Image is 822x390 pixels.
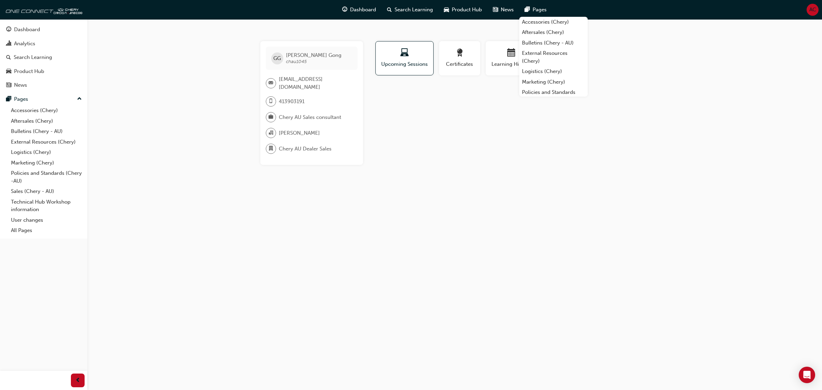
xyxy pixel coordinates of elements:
span: search-icon [387,5,392,14]
a: Product Hub [3,65,85,78]
a: Accessories (Chery) [519,17,588,27]
div: Open Intercom Messenger [799,367,815,383]
a: Search Learning [3,51,85,64]
a: Marketing (Chery) [519,77,588,87]
span: up-icon [77,95,82,103]
span: Upcoming Sessions [381,60,428,68]
div: Search Learning [14,53,52,61]
span: [PERSON_NAME] [279,129,320,137]
a: News [3,79,85,92]
span: 413903191 [279,98,304,106]
span: AC [809,6,816,14]
a: Bulletins (Chery - AU) [8,126,85,137]
span: [PERSON_NAME] Gong [286,52,341,58]
div: Product Hub [14,68,44,75]
a: Bulletins (Chery - AU) [519,38,588,48]
a: news-iconNews [487,3,519,17]
a: search-iconSearch Learning [382,3,438,17]
div: Pages [14,95,28,103]
a: Marketing (Chery) [8,158,85,168]
span: car-icon [6,69,11,75]
div: News [14,81,27,89]
span: prev-icon [75,376,80,385]
span: mobile-icon [269,97,273,106]
a: Technical Hub Workshop information [8,197,85,215]
a: External Resources (Chery) [8,137,85,147]
a: Logistics (Chery) [8,147,85,158]
span: search-icon [6,54,11,61]
button: Learning History [486,41,537,75]
a: Sales (Chery - AU) [8,186,85,197]
a: car-iconProduct Hub [438,3,487,17]
a: Accessories (Chery) [8,105,85,116]
a: pages-iconPages [519,3,552,17]
button: Pages [3,93,85,106]
a: Aftersales (Chery) [8,116,85,126]
span: guage-icon [6,27,11,33]
span: chau1045 [286,59,307,64]
div: Dashboard [14,26,40,34]
div: Analytics [14,40,35,48]
a: Aftersales (Chery) [519,27,588,38]
a: All Pages [8,225,85,236]
span: Search Learning [395,6,433,14]
button: Certificates [439,41,480,75]
span: News [501,6,514,14]
span: news-icon [493,5,498,14]
span: award-icon [456,49,464,58]
button: Upcoming Sessions [375,41,434,75]
span: Chery AU Dealer Sales [279,145,332,153]
a: User changes [8,215,85,226]
span: Learning History [491,60,532,68]
span: Product Hub [452,6,482,14]
span: car-icon [444,5,449,14]
span: department-icon [269,144,273,153]
span: Dashboard [350,6,376,14]
a: Dashboard [3,23,85,36]
span: Pages [533,6,547,14]
span: guage-icon [342,5,347,14]
button: AC [807,4,819,16]
button: DashboardAnalyticsSearch LearningProduct HubNews [3,22,85,93]
span: briefcase-icon [269,113,273,122]
span: Chery AU Sales consultant [279,113,341,121]
a: Policies and Standards (Chery -AU) [519,87,588,105]
span: chart-icon [6,41,11,47]
a: External Resources (Chery) [519,48,588,66]
a: Logistics (Chery) [519,66,588,77]
a: guage-iconDashboard [337,3,382,17]
a: Policies and Standards (Chery -AU) [8,168,85,186]
span: news-icon [6,82,11,88]
span: calendar-icon [507,49,515,58]
img: oneconnect [3,3,82,16]
span: Certificates [444,60,475,68]
a: Analytics [3,37,85,50]
span: pages-icon [6,96,11,102]
span: GG [273,54,281,62]
span: [EMAIL_ADDRESS][DOMAIN_NAME] [279,75,352,91]
span: organisation-icon [269,129,273,137]
span: pages-icon [525,5,530,14]
span: laptop-icon [400,49,409,58]
span: email-icon [269,79,273,88]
